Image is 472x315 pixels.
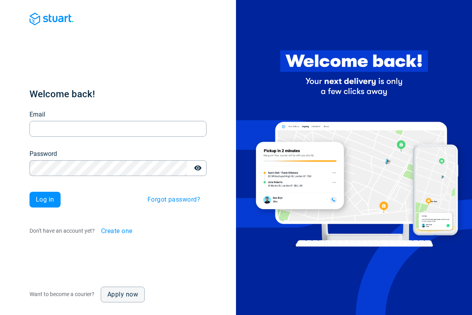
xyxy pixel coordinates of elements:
[29,149,57,159] label: Password
[95,223,139,239] button: Create one
[101,228,133,234] span: Create one
[29,110,45,119] label: Email
[29,228,95,234] span: Don't have an account yet?
[29,192,61,208] button: Log in
[107,291,138,298] span: Apply now
[147,196,200,203] span: Forgot password?
[29,88,206,100] h1: Welcome back!
[29,13,74,25] img: Blue logo
[141,192,206,208] button: Forgot password?
[101,287,145,302] a: Apply now
[36,196,54,203] span: Log in
[29,291,94,297] span: Want to become a courier?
